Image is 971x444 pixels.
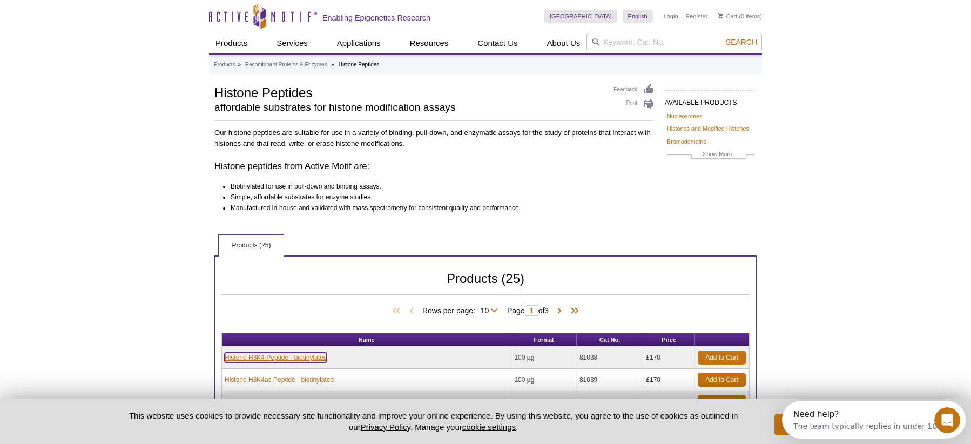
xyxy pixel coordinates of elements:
a: English [623,10,653,23]
a: Products (25) [219,235,284,257]
button: Got it! [774,414,861,435]
li: » [331,62,334,68]
a: Contact Us [471,33,524,53]
div: Need help? [11,9,163,18]
a: Services [270,33,314,53]
a: Recombinant Proteins & Enzymes [245,60,327,70]
h3: Histone peptides from Active Motif are: [214,160,654,173]
h2: AVAILABLE PRODUCTS [665,90,757,110]
a: Bromodomains [667,137,706,146]
th: Cat No. [577,333,643,347]
li: Simple, affordable substrates for enzyme studies. [231,192,644,203]
li: Histone Peptides [339,62,380,68]
a: Histone H3K4me1 Peptide - biotinylated [225,397,340,407]
a: Show More [667,149,754,162]
a: Register [685,12,707,20]
div: Open Intercom Messenger [4,4,194,34]
th: Format [511,333,577,347]
span: First Page [390,306,406,317]
iframe: Intercom live chat discovery launcher [782,401,966,439]
td: 100 µg [511,347,577,369]
span: Previous Page [406,306,417,317]
div: The team typically replies in under 10m [11,18,163,29]
span: Search [726,38,757,46]
a: Cart [718,12,737,20]
h1: Histone Peptides [214,84,603,100]
a: Nucleosomes [667,111,702,121]
a: Resources [403,33,455,53]
td: 81038 [577,347,643,369]
a: Add to Cart [698,351,746,365]
input: Keyword, Cat. No. [586,33,762,51]
span: Next Page [554,306,565,317]
a: Print [613,98,654,110]
td: 100 µg [511,369,577,391]
li: » [238,62,241,68]
a: Privacy Policy [361,422,410,432]
a: Feedback [613,84,654,96]
li: Manufactured in-house and validated with mass spectrometry for consistent quality and performance. [231,203,644,213]
li: | [681,10,683,23]
span: Last Page [565,306,581,317]
td: 81040 [577,391,643,413]
h2: Enabling Epigenetics Research [322,13,430,23]
li: (0 items) [718,10,762,23]
a: Login [664,12,678,20]
button: cookie settings [462,422,516,432]
td: £170 [643,347,695,369]
a: Histone H3K4ac Peptide - biotinylated [225,375,334,385]
td: 100 µg [511,391,577,413]
iframe: Intercom live chat [934,407,960,433]
button: Search [723,37,760,47]
a: Add to Cart [698,395,746,409]
th: Price [643,333,695,347]
img: Your Cart [718,13,723,18]
a: [GEOGRAPHIC_DATA] [544,10,617,23]
a: Histone H3K4 Peptide - biotinylated [225,353,327,362]
p: This website uses cookies to provide necessary site functionality and improve your online experie... [110,410,757,433]
th: Name [222,333,511,347]
a: Products [214,60,235,70]
td: 81039 [577,369,643,391]
h2: affordable substrates for histone modification assays [214,103,603,112]
a: About Us [541,33,587,53]
a: Add to Cart [698,373,746,387]
td: £170 [643,369,695,391]
a: Applications [331,33,387,53]
a: Histones and Modified Histones [667,124,749,133]
p: Our histone peptides are suitable for use in a variety of binding, pull-down, and enzymatic assay... [214,127,654,149]
td: £170 [643,391,695,413]
li: Biotinylated for use in pull-down and binding assays. [231,181,644,192]
span: Rows per page: [422,305,502,315]
span: Page of [502,305,554,316]
h2: Products (25) [221,274,750,295]
span: 3 [544,306,549,315]
a: Products [209,33,254,53]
